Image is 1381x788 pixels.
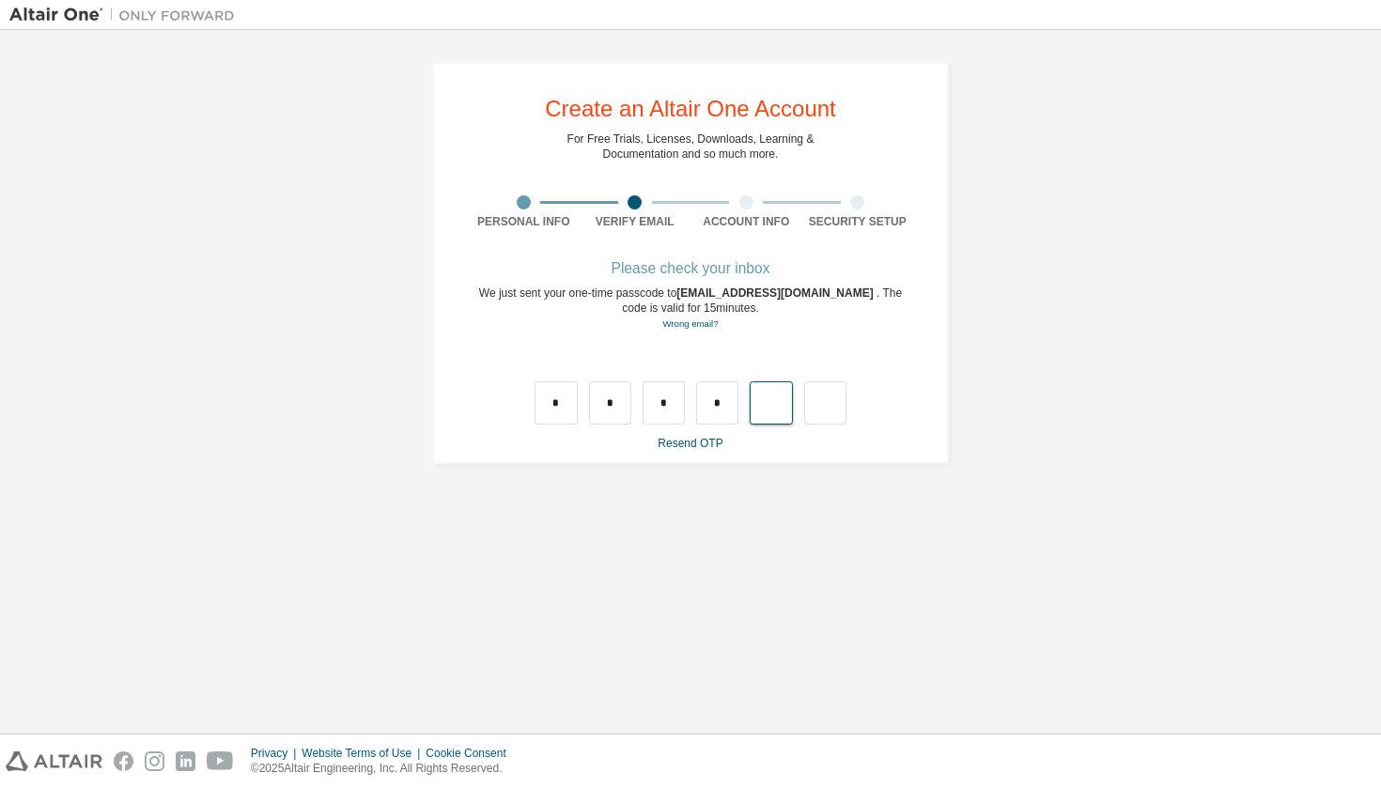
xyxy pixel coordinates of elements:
div: Security Setup [802,214,914,229]
div: Verify Email [580,214,691,229]
img: Altair One [9,6,244,24]
div: For Free Trials, Licenses, Downloads, Learning & Documentation and so much more. [567,131,815,162]
div: Please check your inbox [468,263,913,274]
div: Cookie Consent [426,746,517,761]
div: Account Info [690,214,802,229]
div: Website Terms of Use [302,746,426,761]
a: Go back to the registration form [662,318,718,329]
div: We just sent your one-time passcode to . The code is valid for 15 minutes. [468,286,913,332]
div: Privacy [251,746,302,761]
img: instagram.svg [145,751,164,771]
img: facebook.svg [114,751,133,771]
a: Resend OTP [658,437,722,450]
img: youtube.svg [207,751,234,771]
div: Personal Info [468,214,580,229]
p: © 2025 Altair Engineering, Inc. All Rights Reserved. [251,761,518,777]
img: linkedin.svg [176,751,195,771]
div: Create an Altair One Account [545,98,836,120]
span: [EMAIL_ADDRESS][DOMAIN_NAME] [676,286,877,300]
img: altair_logo.svg [6,751,102,771]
